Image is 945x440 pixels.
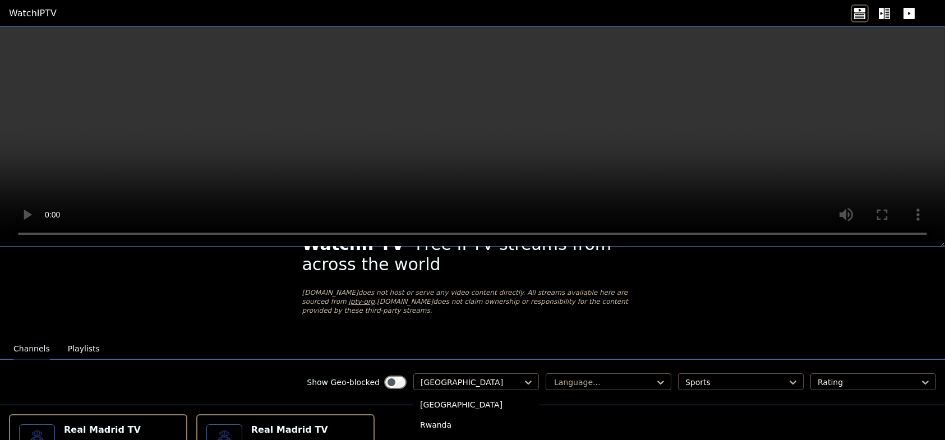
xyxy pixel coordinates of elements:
[302,234,643,275] h1: - Free IPTV streams from across the world
[413,415,539,435] div: Rwanda
[9,7,57,20] a: WatchIPTV
[349,298,375,305] a: iptv-org
[68,339,100,360] button: Playlists
[413,395,539,415] div: [GEOGRAPHIC_DATA]
[251,424,328,436] h6: Real Madrid TV
[302,289,358,297] a: [DOMAIN_NAME]
[13,339,50,360] button: Channels
[64,424,141,436] h6: Real Madrid TV
[307,377,380,388] label: Show Geo-blocked
[377,298,433,305] a: [DOMAIN_NAME]
[302,288,643,315] p: does not host or serve any video content directly. All streams available here are sourced from . ...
